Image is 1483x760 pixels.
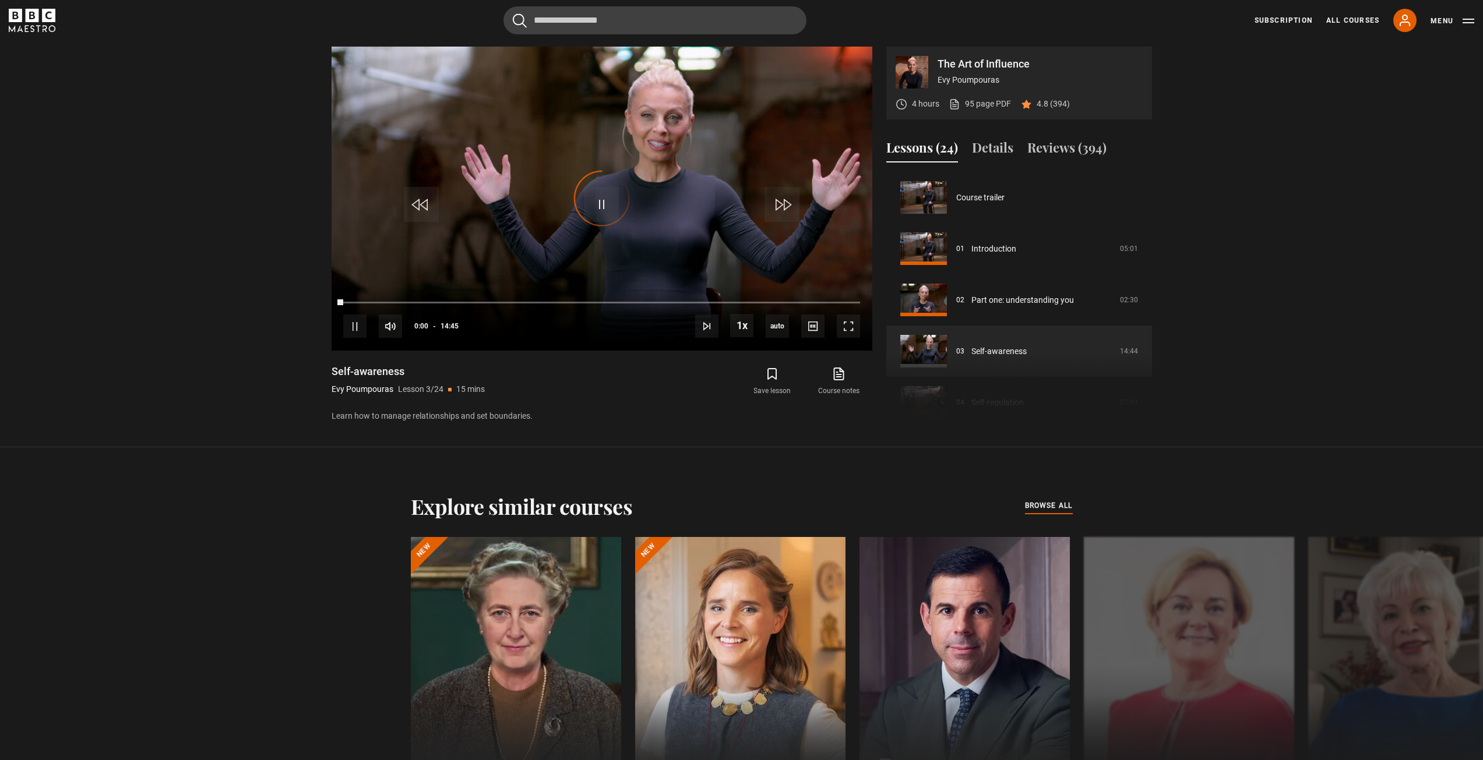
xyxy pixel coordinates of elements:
[398,383,443,395] p: Lesson 3/24
[949,98,1011,110] a: 95 page PDF
[766,314,789,338] div: Current quality: 1080p
[503,6,806,34] input: Search
[1025,500,1073,512] a: browse all
[414,316,428,337] span: 0:00
[971,294,1074,306] a: Part one: understanding you
[9,9,55,32] svg: BBC Maestro
[739,365,805,398] button: Save lesson
[886,138,958,162] button: Lessons (24)
[971,345,1027,358] a: Self-awareness
[332,383,393,395] p: Evy Poumpouras
[1025,500,1073,511] span: browse all
[343,314,367,338] button: Pause
[801,314,825,338] button: Captions
[1037,98,1070,110] p: 4.8 (394)
[730,314,753,337] button: Playback Rate
[837,314,860,338] button: Fullscreen
[441,316,459,337] span: 14:45
[912,98,939,110] p: 4 hours
[695,314,718,338] button: Next Lesson
[433,322,436,330] span: -
[332,47,872,351] video-js: Video Player
[805,365,872,398] a: Course notes
[456,383,485,395] p: 15 mins
[1326,15,1379,26] a: All Courses
[513,13,527,28] button: Submit the search query
[766,314,789,338] span: auto
[343,302,859,304] div: Progress Bar
[938,74,1143,86] p: Evy Poumpouras
[1431,15,1474,27] button: Toggle navigation
[956,192,1005,204] a: Course trailer
[971,243,1016,255] a: Introduction
[379,314,402,338] button: Mute
[1027,138,1107,162] button: Reviews (394)
[972,138,1013,162] button: Details
[938,59,1143,69] p: The Art of Influence
[1255,15,1312,26] a: Subscription
[332,410,872,422] p: Learn how to manage relationships and set boundaries.
[332,365,485,379] h1: Self-awareness
[411,494,633,518] h2: Explore similar courses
